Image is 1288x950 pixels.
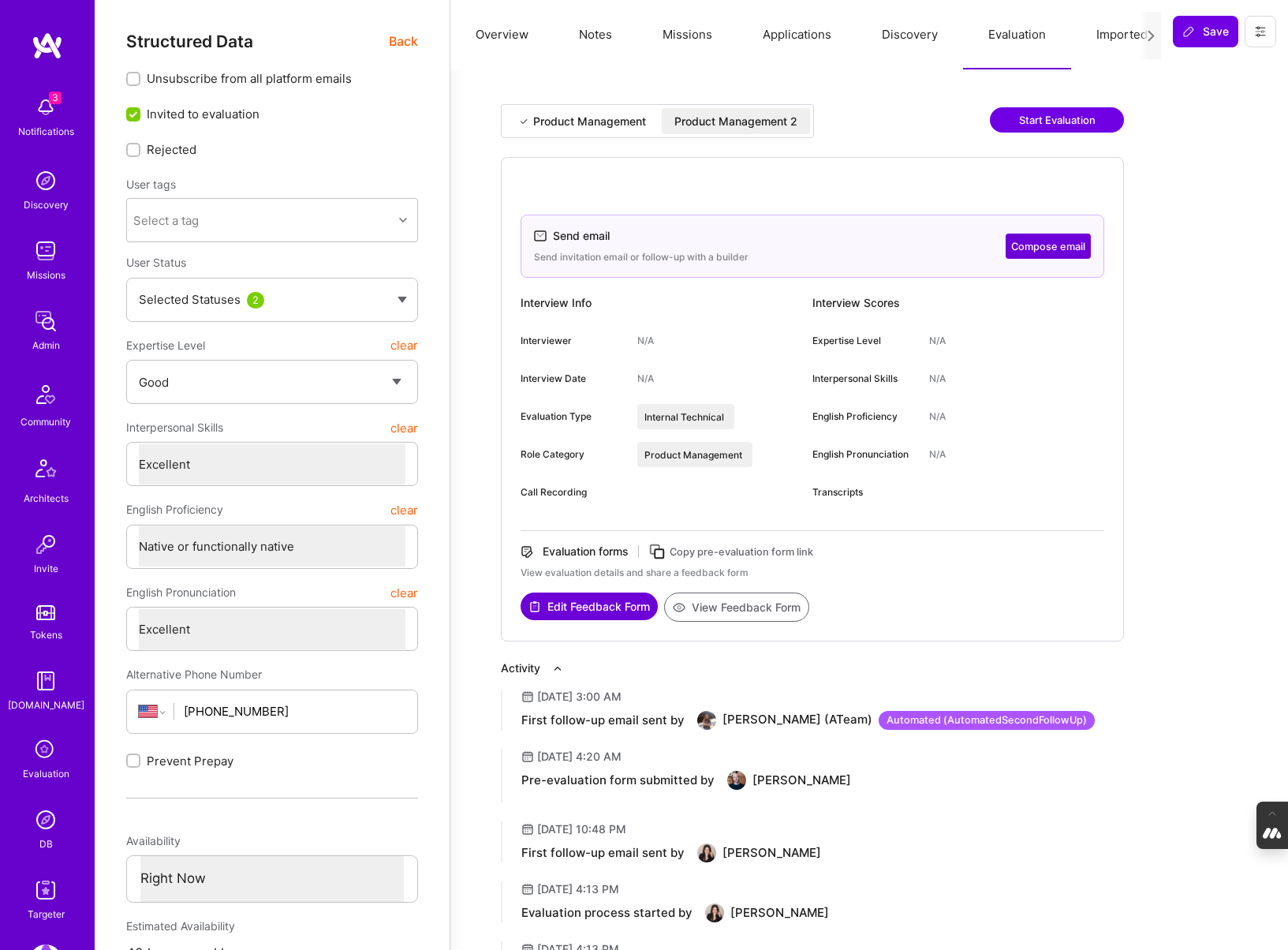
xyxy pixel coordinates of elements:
div: Send email [553,228,610,244]
label: User tags [126,177,176,192]
div: Admin [32,337,60,353]
div: Interview Date [521,372,625,386]
div: N/A [929,410,946,424]
span: Save [1182,24,1229,39]
div: English Pronunciation [812,447,917,462]
button: clear [390,496,418,524]
span: English Pronunciation [126,578,236,607]
span: User Status [126,256,186,269]
button: Edit Feedback Form [521,593,658,620]
span: Back [389,32,418,51]
img: Admin Search [30,804,62,836]
div: Expertise Level [812,334,917,348]
div: DB [39,836,53,852]
div: [PERSON_NAME] [722,845,821,861]
div: [PERSON_NAME] (ATeam) [722,711,1095,730]
div: Product Management 2 [674,114,797,129]
div: Automated ( AutomatedSecondFollowUp ) [879,711,1095,730]
div: [PERSON_NAME] [752,772,851,788]
div: [DATE] 4:20 AM [537,749,622,765]
div: Targeter [28,906,65,922]
span: Interpersonal Skills [126,413,223,442]
button: clear [390,331,418,360]
span: Alternative Phone Number [126,668,262,681]
img: User Avatar [697,843,716,862]
i: icon Chevron [399,216,407,224]
img: caret [398,297,407,303]
div: Interview Info [521,290,812,316]
div: N/A [637,334,654,348]
div: [PERSON_NAME] [730,905,829,921]
div: Product Management [533,114,646,129]
div: N/A [929,334,946,348]
img: User Avatar [727,771,746,790]
div: Tokens [30,626,62,643]
div: N/A [929,372,946,386]
div: Discovery [24,196,69,213]
div: [DATE] 3:00 AM [537,689,622,705]
img: teamwork [30,235,62,267]
div: [DATE] 4:13 PM [537,881,619,897]
div: Community [21,413,71,430]
div: Call Recording [521,485,625,499]
button: clear [390,578,418,607]
img: tokens [36,605,55,620]
button: Save [1173,16,1238,47]
img: discovery [30,165,62,196]
button: Start Evaluation [990,107,1124,133]
div: View evaluation details and share a feedback form [521,566,1104,580]
img: User Avatar [697,711,716,730]
div: Interpersonal Skills [812,372,917,386]
span: Rejected [147,141,196,158]
div: N/A [929,447,946,462]
span: Expertise Level [126,331,205,360]
div: Pre-evaluation form submitted by [521,772,715,788]
div: [DATE] 10:48 PM [537,821,626,837]
div: Activity [501,660,540,676]
div: Evaluation process started by [521,905,693,921]
div: Interview Scores [812,290,1104,316]
div: N/A [637,372,654,386]
div: Architects [24,490,69,507]
div: Missions [27,267,65,283]
span: Invited to evaluation [147,106,259,122]
div: Evaluation Type [521,410,625,424]
button: Compose email [1006,234,1091,259]
div: Invite [34,560,58,577]
div: First follow-up email sent by [521,712,685,728]
img: Architects [27,452,65,490]
div: Send invitation email or follow-up with a builder [534,250,749,264]
div: Transcripts [812,485,917,499]
span: Selected Statuses [139,292,241,307]
div: Role Category [521,447,625,462]
div: Notifications [18,123,74,140]
img: Skill Targeter [30,874,62,906]
div: First follow-up email sent by [521,845,685,861]
div: Evaluation forms [543,544,629,559]
span: Structured Data [126,32,253,51]
span: 3 [49,92,62,104]
i: icon Copy [648,543,666,561]
input: +1 (000) 000-0000 [184,691,405,731]
div: Availability [126,827,418,855]
div: Select a tag [133,212,199,229]
i: icon Next [1145,30,1157,42]
button: clear [390,413,418,442]
span: Prevent Prepay [147,753,233,769]
img: Invite [30,529,62,560]
div: [DOMAIN_NAME] [8,697,84,713]
button: View Feedback Form [664,593,809,622]
div: Interviewer [521,334,625,348]
div: English Proficiency [812,410,917,424]
img: logo [32,32,63,60]
img: bell [30,92,62,123]
img: User Avatar [705,903,724,922]
img: admin teamwork [30,305,62,337]
span: Unsubscribe from all platform emails [147,70,352,87]
div: Estimated Availability [126,912,418,941]
i: icon SelectionTeam [31,735,61,765]
div: Evaluation [23,765,69,782]
span: English Proficiency [126,496,223,524]
img: guide book [30,665,62,697]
